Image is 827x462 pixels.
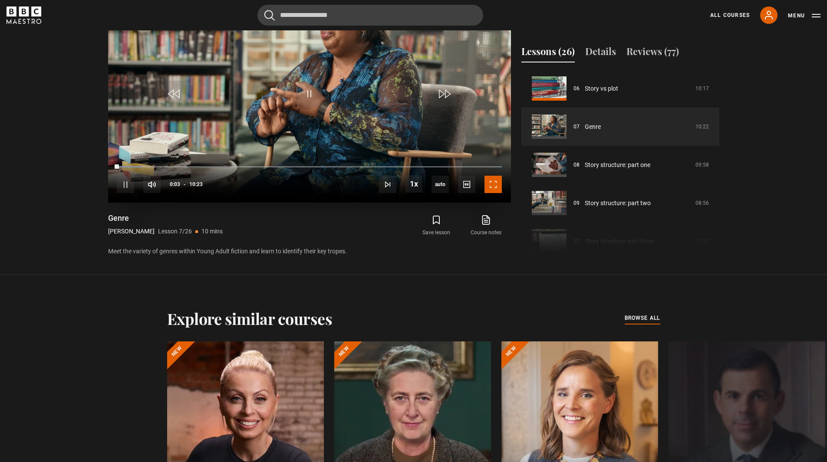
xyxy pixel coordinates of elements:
h1: Genre [108,213,223,223]
a: browse all [625,314,660,323]
a: Story structure: part one [585,161,650,170]
span: 0:03 [170,177,180,192]
button: Playback Rate [405,175,422,193]
span: 10:23 [189,177,203,192]
button: Fullscreen [484,176,502,193]
h2: Explore similar courses [167,309,333,328]
p: Meet the variety of genres within Young Adult fiction and learn to identify their key tropes. [108,247,511,256]
input: Search [257,5,483,26]
button: Pause [117,176,134,193]
div: Current quality: 720p [432,176,449,193]
a: Story vs plot [585,84,618,93]
button: Save lesson [412,213,461,238]
button: Next Lesson [379,176,396,193]
p: [PERSON_NAME] [108,227,155,236]
svg: BBC Maestro [7,7,41,24]
button: Reviews (77) [626,44,679,62]
button: Captions [458,176,475,193]
button: Submit the search query [264,10,275,21]
button: Mute [143,176,161,193]
div: Progress Bar [117,166,501,168]
span: browse all [625,314,660,322]
a: Course notes [461,213,511,238]
p: Lesson 7/26 [158,227,192,236]
span: auto [432,176,449,193]
a: All Courses [710,11,750,19]
span: - [184,181,186,187]
button: Lessons (26) [521,44,575,62]
p: 10 mins [201,227,223,236]
button: Toggle navigation [788,11,820,20]
a: Genre [585,122,601,131]
a: Story structure: part two [585,199,651,208]
button: Details [585,44,616,62]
